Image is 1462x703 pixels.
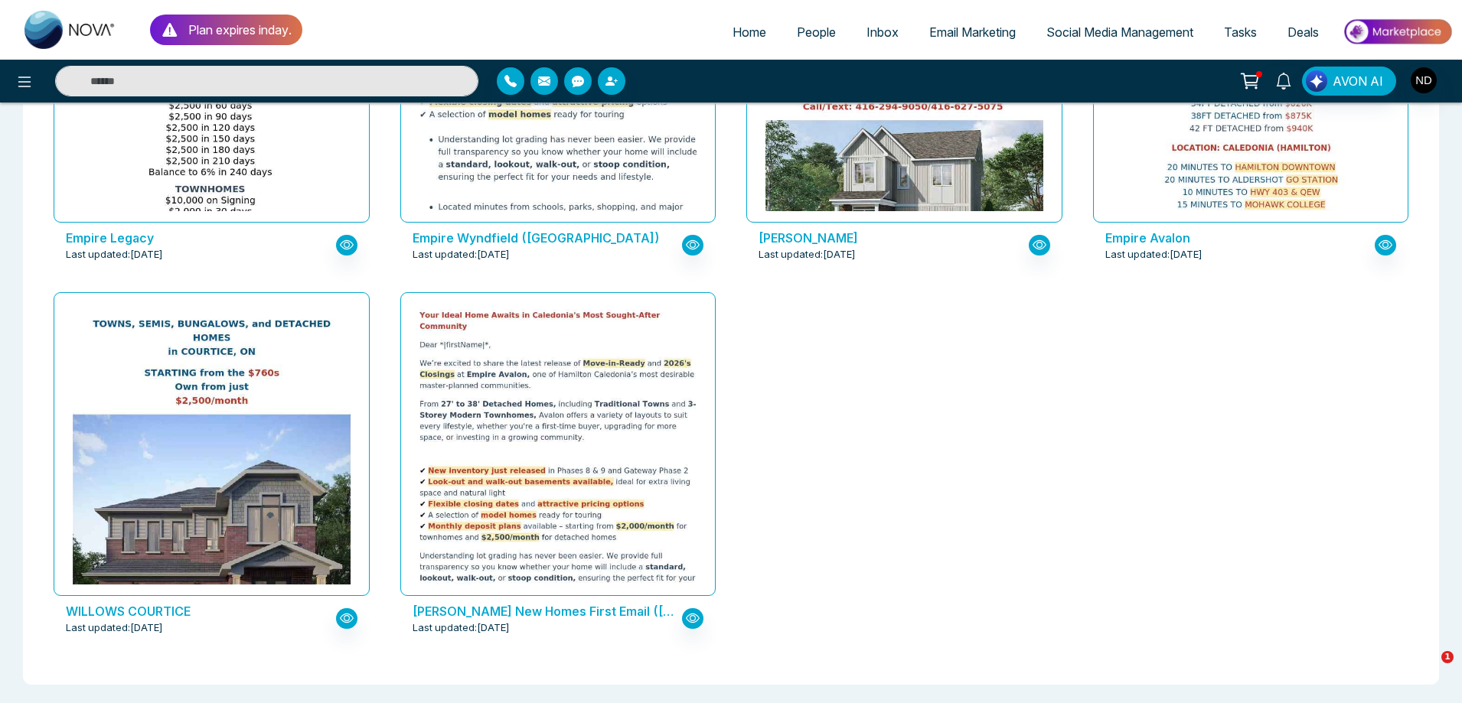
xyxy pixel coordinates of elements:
span: Deals [1287,24,1319,40]
span: Home [733,24,766,40]
p: Hamilton New Homes First Email (Avalon) [413,602,674,620]
span: Social Media Management [1046,24,1193,40]
a: Inbox [851,18,914,47]
span: Last updated: [DATE] [66,620,163,636]
p: Mattamy Milton [759,229,1020,247]
img: Lead Flow [1306,70,1327,92]
a: Tasks [1209,18,1272,47]
a: People [782,18,851,47]
button: AVON AI [1302,67,1396,96]
iframe: Intercom live chat [1410,651,1447,688]
span: AVON AI [1333,72,1383,90]
a: Social Media Management [1031,18,1209,47]
span: Last updated: [DATE] [1105,247,1203,262]
a: Deals [1272,18,1334,47]
span: Inbox [866,24,899,40]
span: Tasks [1224,24,1257,40]
img: Nova CRM Logo [24,11,116,49]
span: Email Marketing [929,24,1016,40]
a: Home [717,18,782,47]
a: Email Marketing [914,18,1031,47]
span: Last updated: [DATE] [759,247,856,262]
img: Market-place.gif [1342,15,1453,49]
span: Last updated: [DATE] [66,247,163,262]
span: People [797,24,836,40]
img: User Avatar [1411,67,1437,93]
p: Plan expires in day . [188,21,292,39]
span: 1 [1441,651,1454,663]
p: Empire Avalon [1105,229,1367,247]
p: Empire Legacy [66,229,328,247]
span: Last updated: [DATE] [413,620,510,636]
p: Empire Wyndfield (Brantford) [413,229,674,247]
p: WILLOWS COURTICE [66,602,328,620]
span: Last updated: [DATE] [413,247,510,262]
